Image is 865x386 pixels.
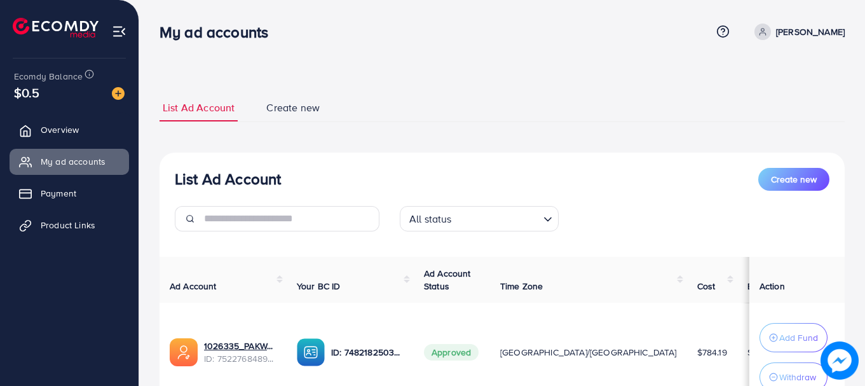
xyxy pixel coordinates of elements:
[456,207,538,228] input: Search for option
[266,100,320,115] span: Create new
[297,338,325,366] img: ic-ba-acc.ded83a64.svg
[424,344,479,361] span: Approved
[697,280,716,293] span: Cost
[175,170,281,188] h3: List Ad Account
[697,346,727,359] span: $784.19
[776,24,845,39] p: [PERSON_NAME]
[771,173,817,186] span: Create new
[163,100,235,115] span: List Ad Account
[759,280,785,293] span: Action
[41,219,95,231] span: Product Links
[14,70,83,83] span: Ecomdy Balance
[400,206,559,231] div: Search for option
[14,83,40,102] span: $0.5
[331,345,404,360] p: ID: 7482182503915372561
[297,280,341,293] span: Your BC ID
[41,123,79,136] span: Overview
[749,24,845,40] a: [PERSON_NAME]
[13,18,99,38] img: logo
[500,280,543,293] span: Time Zone
[160,23,278,41] h3: My ad accounts
[10,181,129,206] a: Payment
[10,212,129,238] a: Product Links
[779,369,816,385] p: Withdraw
[758,168,829,191] button: Create new
[112,87,125,100] img: image
[821,341,859,380] img: image
[41,187,76,200] span: Payment
[10,149,129,174] a: My ad accounts
[41,155,106,168] span: My ad accounts
[204,340,276,366] div: <span class='underline'>1026335_PAKWALL_1751531043864</span></br>7522768489221144593
[407,210,454,228] span: All status
[424,267,471,293] span: Ad Account Status
[759,323,828,352] button: Add Fund
[500,346,677,359] span: [GEOGRAPHIC_DATA]/[GEOGRAPHIC_DATA]
[170,338,198,366] img: ic-ads-acc.e4c84228.svg
[112,24,126,39] img: menu
[204,352,276,365] span: ID: 7522768489221144593
[170,280,217,293] span: Ad Account
[779,330,818,345] p: Add Fund
[10,117,129,142] a: Overview
[204,340,276,352] a: 1026335_PAKWALL_1751531043864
